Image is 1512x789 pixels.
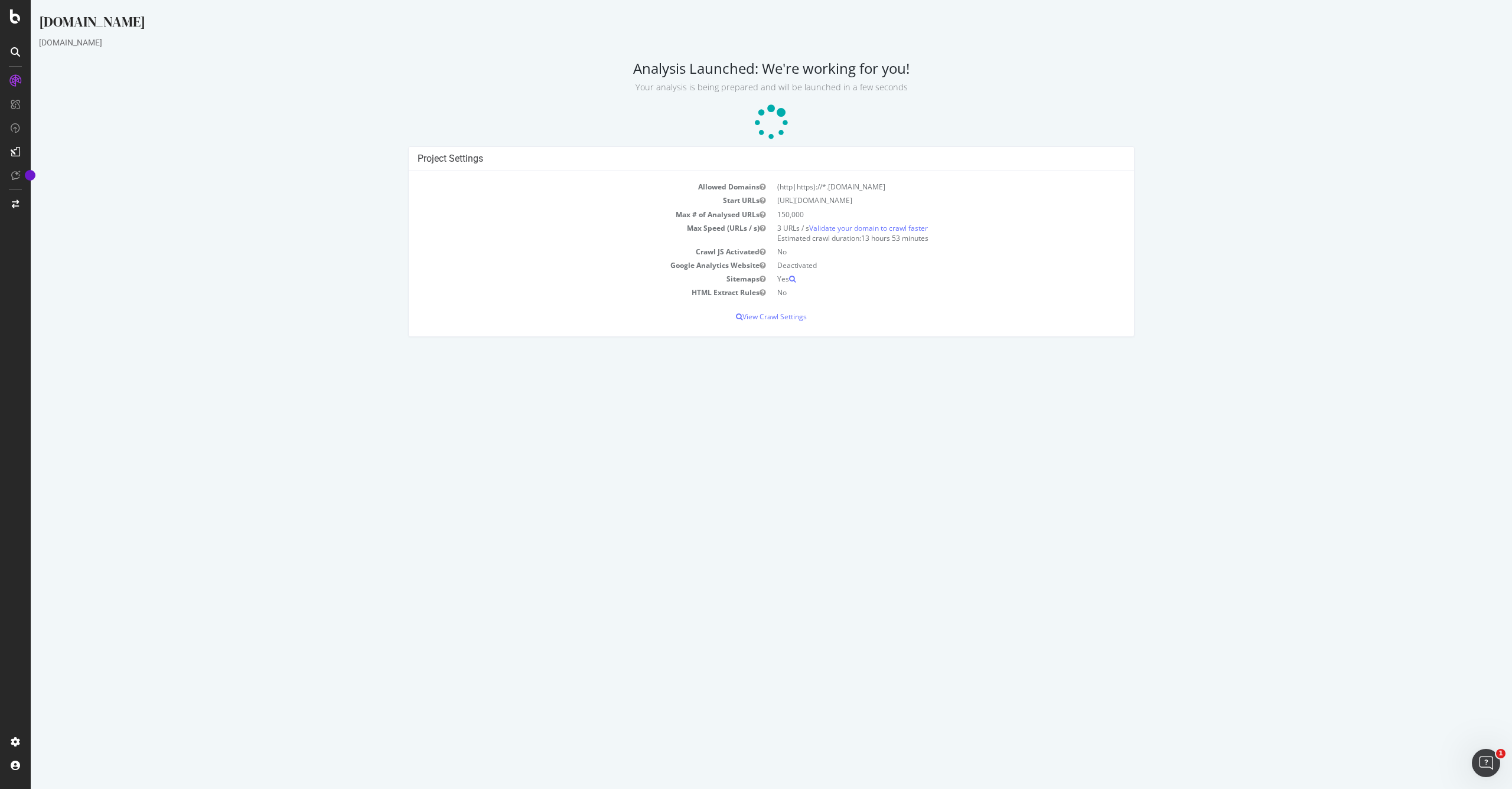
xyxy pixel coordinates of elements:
[741,180,1094,194] td: (http|https)://*.[DOMAIN_NAME]
[741,208,1094,221] td: 150,000
[387,272,741,286] td: Sitemaps
[387,245,741,258] td: Crawl JS Activated
[741,221,1094,245] td: 3 URLs / s Estimated crawl duration:
[741,286,1094,299] td: No
[741,194,1094,207] td: [URL][DOMAIN_NAME]
[387,208,741,221] td: Max # of Analysed URLs
[8,12,1473,37] div: [DOMAIN_NAME]
[778,223,897,233] a: Validate your domain to crawl faster
[741,258,1094,272] td: Deactivated
[387,180,741,194] td: Allowed Domains
[387,312,1094,322] p: View Crawl Settings
[741,272,1094,286] td: Yes
[1496,749,1506,758] span: 1
[387,153,1094,165] h4: Project Settings
[8,60,1473,93] h2: Analysis Launched: We're working for you!
[387,258,741,272] td: Google Analytics Website
[387,221,741,245] td: Max Speed (URLs / s)
[741,245,1094,258] td: No
[25,170,35,181] div: Tooltip anchor
[605,81,877,93] small: Your analysis is being prepared and will be launched in a few seconds
[387,286,741,299] td: HTML Extract Rules
[1472,749,1500,777] iframe: Intercom live chat
[8,37,1473,48] div: [DOMAIN_NAME]
[830,233,898,243] span: 13 hours 53 minutes
[387,194,741,207] td: Start URLs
